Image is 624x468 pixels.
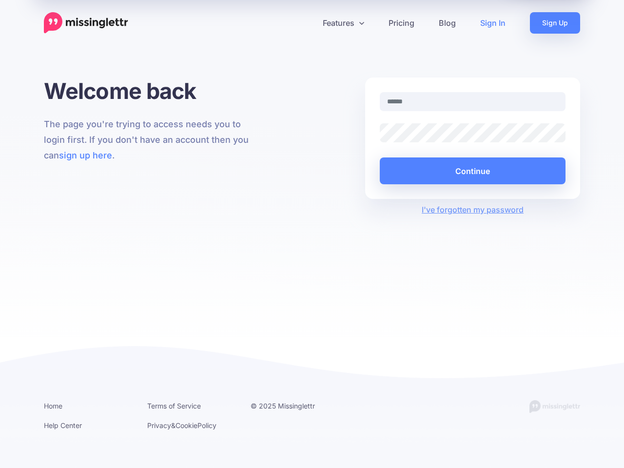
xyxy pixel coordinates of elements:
a: I've forgotten my password [422,205,524,214]
a: Features [311,12,376,34]
button: Continue [380,157,565,184]
a: Sign In [468,12,518,34]
p: The page you're trying to access needs you to login first. If you don't have an account then you ... [44,117,259,163]
li: © 2025 Missinglettr [251,400,339,412]
a: Pricing [376,12,427,34]
a: sign up here [59,150,112,160]
a: Blog [427,12,468,34]
a: Sign Up [530,12,580,34]
h1: Welcome back [44,78,259,104]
